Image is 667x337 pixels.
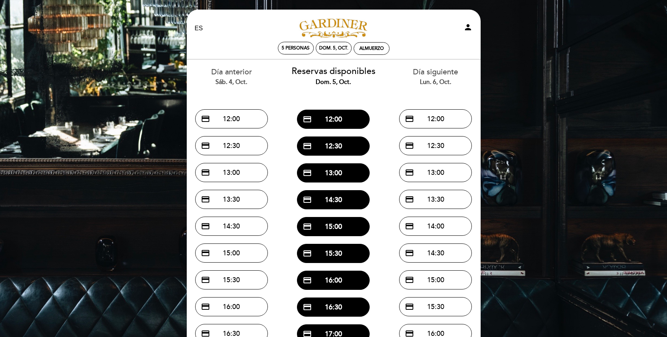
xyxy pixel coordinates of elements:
span: credit_card [405,114,414,123]
button: credit_card 12:30 [297,136,370,156]
button: credit_card 12:30 [195,136,268,155]
button: credit_card 14:30 [399,243,472,263]
i: person [463,23,473,32]
div: lun. 6, oct. [390,78,481,87]
button: credit_card 15:30 [297,244,370,263]
button: credit_card 15:30 [195,270,268,289]
span: credit_card [201,168,210,177]
div: sáb. 4, oct. [186,78,277,87]
span: credit_card [303,195,312,204]
div: Almuerzo [359,46,384,51]
button: credit_card 13:30 [399,190,472,209]
button: credit_card 13:30 [195,190,268,209]
span: credit_card [303,249,312,258]
button: credit_card 12:00 [297,110,370,129]
div: dom. 5, oct. [319,45,348,51]
span: credit_card [405,248,414,258]
button: credit_card 14:30 [195,217,268,236]
button: credit_card 15:00 [399,270,472,289]
button: credit_card 16:30 [297,298,370,317]
div: Día siguiente [390,67,481,86]
span: credit_card [201,222,210,231]
button: credit_card 16:00 [195,297,268,316]
button: credit_card 15:00 [195,243,268,263]
button: credit_card 12:30 [399,136,472,155]
span: 5 personas [282,45,310,51]
span: credit_card [201,248,210,258]
span: credit_card [303,302,312,312]
span: credit_card [201,195,210,204]
span: credit_card [303,168,312,178]
button: credit_card 15:00 [297,217,370,236]
button: credit_card 13:00 [195,163,268,182]
button: credit_card 12:00 [195,109,268,128]
span: credit_card [405,195,414,204]
span: credit_card [303,276,312,285]
div: Reservas disponibles [288,65,379,87]
span: credit_card [201,275,210,284]
button: credit_card 14:00 [399,217,472,236]
span: credit_card [405,222,414,231]
span: credit_card [201,141,210,150]
div: dom. 5, oct. [288,78,379,87]
span: credit_card [201,302,210,311]
span: credit_card [201,114,210,123]
button: credit_card 13:00 [297,163,370,182]
span: credit_card [405,302,414,311]
div: Día anterior [186,67,277,86]
span: credit_card [303,115,312,124]
span: credit_card [303,141,312,151]
button: credit_card 13:00 [399,163,472,182]
button: person [463,23,473,35]
button: credit_card 12:00 [399,109,472,128]
span: credit_card [405,168,414,177]
span: credit_card [303,222,312,231]
button: credit_card 14:30 [297,190,370,209]
a: [PERSON_NAME] [286,18,382,39]
button: credit_card 15:30 [399,297,472,316]
span: credit_card [405,275,414,284]
span: credit_card [405,141,414,150]
button: credit_card 16:00 [297,271,370,290]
